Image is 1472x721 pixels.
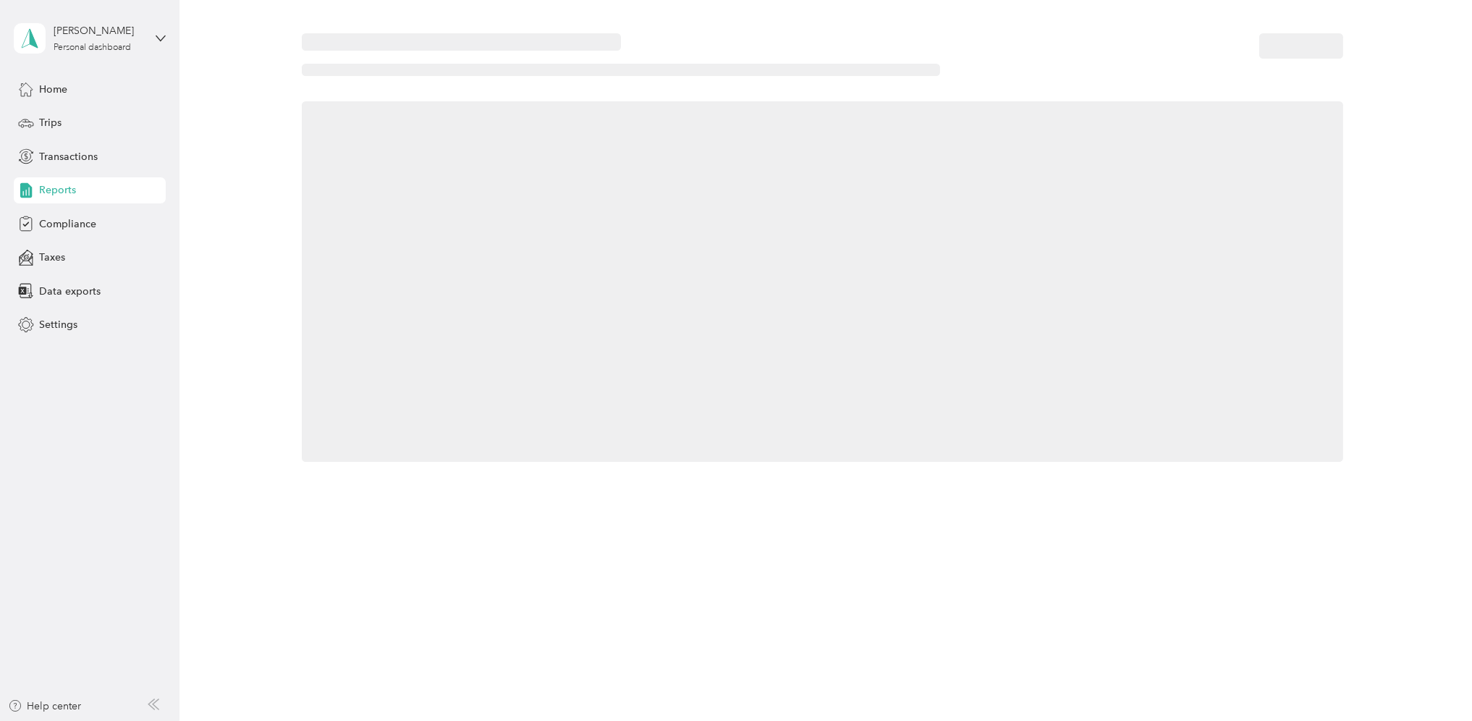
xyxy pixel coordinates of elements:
[39,250,65,265] span: Taxes
[39,182,76,198] span: Reports
[54,43,131,52] div: Personal dashboard
[8,699,82,714] button: Help center
[54,23,144,38] div: [PERSON_NAME]
[39,82,67,97] span: Home
[39,149,98,164] span: Transactions
[1391,640,1472,721] iframe: Everlance-gr Chat Button Frame
[39,216,96,232] span: Compliance
[39,317,77,332] span: Settings
[39,115,62,130] span: Trips
[39,284,101,299] span: Data exports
